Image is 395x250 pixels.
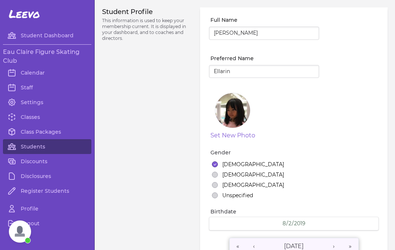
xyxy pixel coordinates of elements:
[210,149,379,156] label: Gender
[3,65,91,80] a: Calendar
[3,80,91,95] a: Staff
[3,154,91,169] a: Discounts
[9,7,40,21] span: Leevo
[210,16,319,24] label: Full Name
[284,243,304,250] span: [DATE]
[3,95,91,110] a: Settings
[222,192,253,199] label: Unspecified
[294,220,306,227] input: YYYY
[222,171,284,178] label: [DEMOGRAPHIC_DATA]
[222,181,284,189] label: [DEMOGRAPHIC_DATA]
[102,18,191,41] p: This information is used to keep your membership current. It is displayed in your dashboard, and ...
[3,110,91,124] a: Classes
[3,48,91,65] h3: Eau Claire Figure Skating Club
[210,55,319,62] label: Preferred Name
[292,220,294,227] span: /
[210,131,255,140] button: Set New Photo
[3,201,91,216] a: Profile
[102,7,191,16] h3: Student Profile
[209,65,319,78] input: Richard
[222,161,284,168] label: [DEMOGRAPHIC_DATA]
[3,216,91,231] a: Logout
[9,220,31,243] a: Open chat
[3,184,91,198] a: Register Students
[209,27,319,40] input: Richard Button
[286,220,288,227] span: /
[3,169,91,184] a: Disclosures
[3,124,91,139] a: Class Packages
[288,220,292,227] input: DD
[3,139,91,154] a: Students
[3,28,91,43] a: Student Dashboard
[282,220,286,227] input: MM
[210,208,379,215] label: Birthdate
